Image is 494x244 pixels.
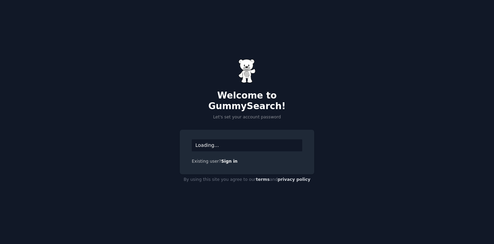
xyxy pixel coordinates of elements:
a: privacy policy [278,177,310,182]
p: Let's set your account password [180,114,314,120]
img: Gummy Bear [238,59,256,83]
span: Existing user? [192,159,221,164]
h2: Welcome to GummySearch! [180,90,314,112]
div: Loading... [192,139,302,151]
div: By using this site you agree to our and [180,174,314,185]
a: terms [256,177,270,182]
a: Sign in [221,159,238,164]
